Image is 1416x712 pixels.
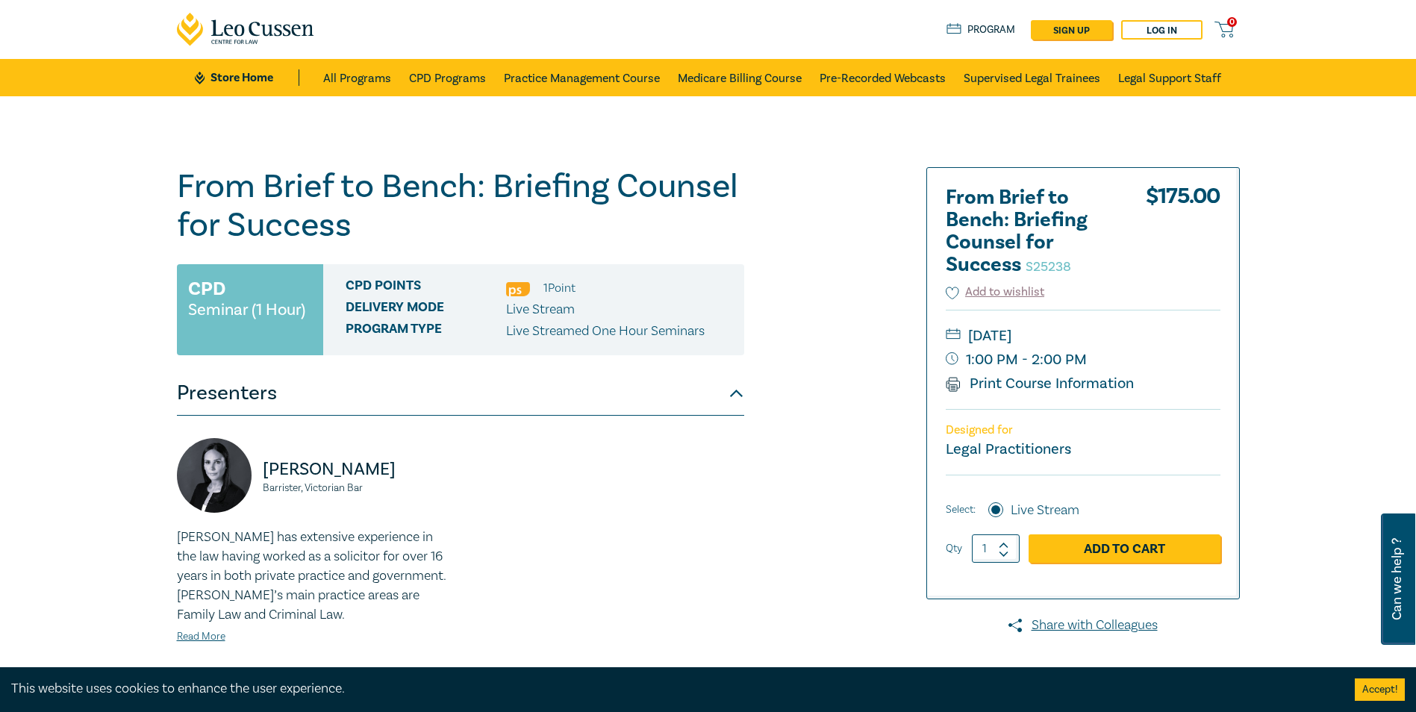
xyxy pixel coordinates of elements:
[177,167,744,245] h1: From Brief to Bench: Briefing Counsel for Success
[1121,20,1203,40] a: Log in
[263,458,452,481] p: [PERSON_NAME]
[946,348,1220,372] small: 1:00 PM - 2:00 PM
[946,540,962,557] label: Qty
[972,534,1020,563] input: 1
[946,187,1110,276] h2: From Brief to Bench: Briefing Counsel for Success
[946,374,1135,393] a: Print Course Information
[504,59,660,96] a: Practice Management Course
[346,278,506,298] span: CPD Points
[506,322,705,341] p: Live Streamed One Hour Seminars
[188,302,305,317] small: Seminar (1 Hour)
[678,59,802,96] a: Medicare Billing Course
[1227,17,1237,27] span: 0
[1031,20,1112,40] a: sign up
[926,616,1240,635] a: Share with Colleagues
[1029,534,1220,563] a: Add to Cart
[964,59,1100,96] a: Supervised Legal Trainees
[11,679,1332,699] div: This website uses cookies to enhance the user experience.
[1390,522,1404,636] span: Can we help ?
[946,440,1071,459] small: Legal Practitioners
[946,502,976,518] span: Select:
[177,528,452,625] p: [PERSON_NAME] has extensive experience in the law having worked as a solicitor for over 16 years ...
[346,300,506,319] span: Delivery Mode
[946,284,1045,301] button: Add to wishlist
[323,59,391,96] a: All Programs
[506,301,575,318] span: Live Stream
[1355,678,1405,701] button: Accept cookies
[346,322,506,341] span: Program type
[1118,59,1221,96] a: Legal Support Staff
[1026,258,1071,275] small: S25238
[1146,187,1220,284] div: $ 175.00
[946,324,1220,348] small: [DATE]
[177,371,744,416] button: Presenters
[177,438,252,513] img: https://s3.ap-southeast-2.amazonaws.com/leo-cussen-store-production-content/Contacts/Michelle%20B...
[946,22,1016,38] a: Program
[506,282,530,296] img: Professional Skills
[177,630,225,643] a: Read More
[946,423,1220,437] p: Designed for
[409,59,486,96] a: CPD Programs
[820,59,946,96] a: Pre-Recorded Webcasts
[543,278,576,298] li: 1 Point
[1011,501,1079,520] label: Live Stream
[195,69,299,86] a: Store Home
[263,483,452,493] small: Barrister, Victorian Bar
[188,275,225,302] h3: CPD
